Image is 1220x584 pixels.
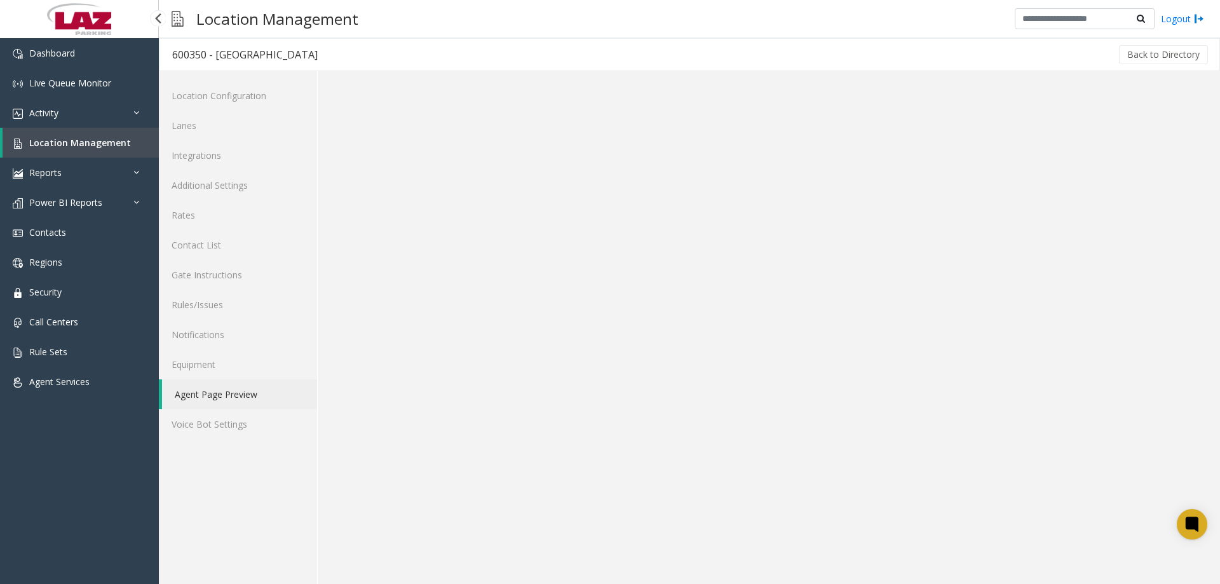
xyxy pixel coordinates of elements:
[159,350,317,379] a: Equipment
[29,286,62,298] span: Security
[159,111,317,140] a: Lanes
[13,109,23,119] img: 'icon'
[1119,45,1208,64] button: Back to Directory
[162,379,317,409] a: Agent Page Preview
[13,79,23,89] img: 'icon'
[1161,12,1204,25] a: Logout
[159,81,317,111] a: Location Configuration
[159,230,317,260] a: Contact List
[13,198,23,208] img: 'icon'
[3,128,159,158] a: Location Management
[29,196,102,208] span: Power BI Reports
[13,49,23,59] img: 'icon'
[29,166,62,179] span: Reports
[29,376,90,388] span: Agent Services
[159,170,317,200] a: Additional Settings
[13,139,23,149] img: 'icon'
[13,288,23,298] img: 'icon'
[159,260,317,290] a: Gate Instructions
[172,3,184,34] img: pageIcon
[29,346,67,358] span: Rule Sets
[29,137,131,149] span: Location Management
[172,46,318,63] div: 600350 - [GEOGRAPHIC_DATA]
[159,409,317,439] a: Voice Bot Settings
[1194,12,1204,25] img: logout
[29,256,62,268] span: Regions
[159,140,317,170] a: Integrations
[13,377,23,388] img: 'icon'
[29,316,78,328] span: Call Centers
[29,226,66,238] span: Contacts
[159,200,317,230] a: Rates
[13,318,23,328] img: 'icon'
[159,320,317,350] a: Notifications
[29,47,75,59] span: Dashboard
[29,107,58,119] span: Activity
[159,290,317,320] a: Rules/Issues
[13,168,23,179] img: 'icon'
[190,3,365,34] h3: Location Management
[13,258,23,268] img: 'icon'
[13,348,23,358] img: 'icon'
[13,228,23,238] img: 'icon'
[29,77,111,89] span: Live Queue Monitor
